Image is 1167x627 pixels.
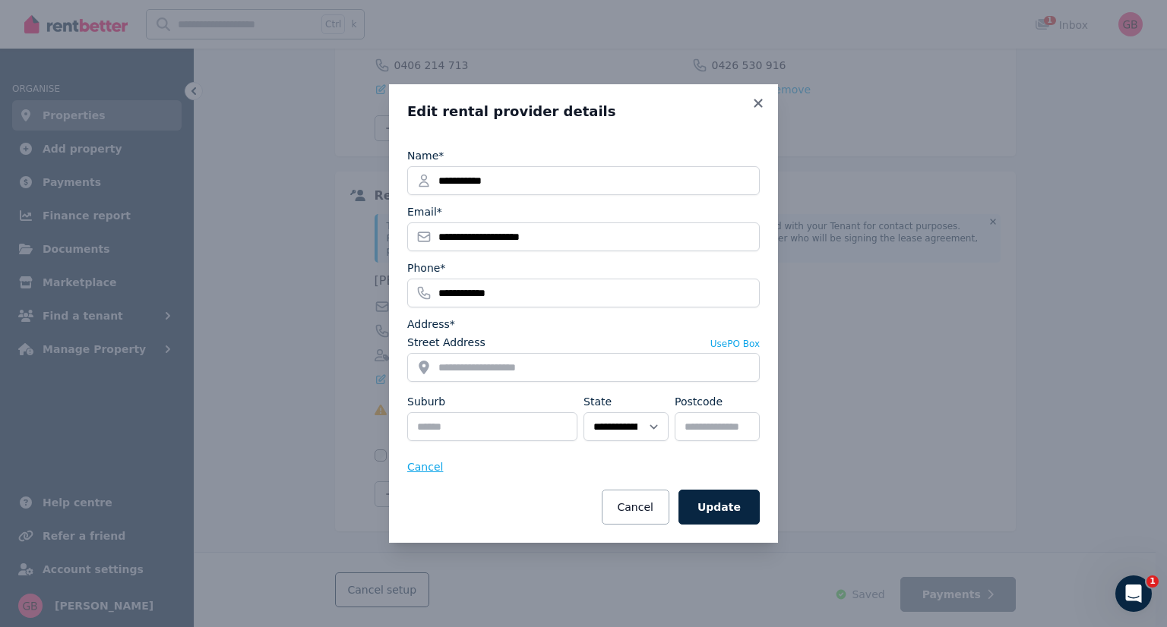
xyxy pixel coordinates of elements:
[407,204,442,219] label: Email*
[675,394,723,409] label: Postcode
[1115,575,1152,612] iframe: Intercom live chat
[710,338,760,350] button: UsePO Box
[407,317,455,332] label: Address*
[583,394,612,409] label: State
[602,490,669,525] button: Cancel
[407,148,444,163] label: Name*
[407,335,485,350] label: Street Address
[678,490,760,525] button: Update
[407,260,445,276] label: Phone*
[407,394,445,409] label: Suburb
[1146,575,1159,588] span: 1
[407,459,443,474] button: Cancel
[407,102,760,121] h3: Edit rental provider details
